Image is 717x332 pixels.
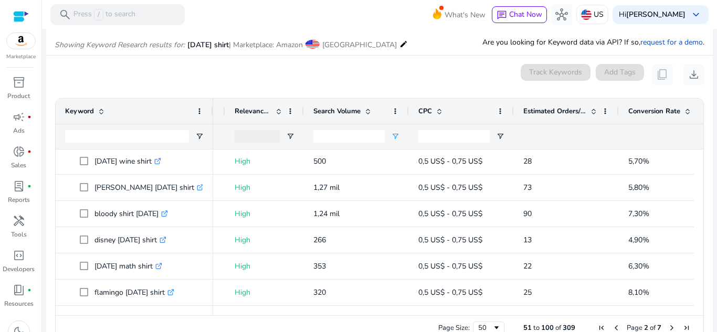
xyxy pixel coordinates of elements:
[27,149,31,154] span: fiber_manual_record
[523,209,532,219] span: 90
[65,130,189,143] input: Keyword Filter Input
[235,255,294,277] p: High
[313,156,326,166] span: 500
[13,284,25,296] span: book_4
[55,40,185,50] i: Showing Keyword Research results for:
[555,8,568,21] span: hub
[65,106,94,116] span: Keyword
[13,145,25,158] span: donut_small
[235,203,294,224] p: High
[73,9,135,20] p: Press to search
[7,33,35,49] img: amazon.svg
[492,6,547,23] button: chatChat Now
[313,130,385,143] input: Search Volume Filter Input
[94,177,204,198] p: [PERSON_NAME] [DATE] shirt
[683,64,704,85] button: download
[628,287,649,297] span: 8,10%
[628,106,680,116] span: Conversion Rate
[619,11,686,18] p: Hi
[418,261,482,271] span: 0,5 US$ - 0,75 US$
[497,10,507,20] span: chat
[688,68,700,81] span: download
[11,230,27,239] p: Tools
[640,37,703,47] a: request for a demo
[482,37,704,48] p: Are you looking for Keyword data via API? If so, .
[391,132,399,141] button: Open Filter Menu
[581,9,592,20] img: us.svg
[187,40,229,50] span: [DATE] shirt
[690,8,702,21] span: keyboard_arrow_down
[286,132,294,141] button: Open Filter Menu
[612,324,620,332] div: Previous Page
[94,282,174,303] p: flamingo [DATE] shirt
[11,160,26,170] p: Sales
[313,261,326,271] span: 353
[6,53,36,61] p: Marketplace
[626,9,686,19] b: [PERSON_NAME]
[523,183,532,192] span: 73
[523,287,532,297] span: 25
[27,288,31,292] span: fiber_manual_record
[59,8,71,21] span: search
[418,183,482,192] span: 0,5 US$ - 0,75 US$
[418,235,482,245] span: 0,5 US$ - 0,75 US$
[27,115,31,119] span: fiber_manual_record
[628,261,649,271] span: 6,30%
[13,249,25,262] span: code_blocks
[229,40,303,50] span: | Marketplace: Amazon
[594,5,604,24] p: US
[235,151,294,172] p: High
[235,282,294,303] p: High
[399,38,408,50] mat-icon: edit
[523,261,532,271] span: 22
[418,106,432,116] span: CPC
[668,324,676,332] div: Next Page
[94,203,168,224] p: bloody shirt [DATE]
[13,215,25,227] span: handyman
[445,6,486,24] span: What's New
[418,287,482,297] span: 0,5 US$ - 0,75 US$
[313,106,361,116] span: Search Volume
[8,195,30,205] p: Reports
[418,209,482,219] span: 0,5 US$ - 0,75 US$
[13,76,25,89] span: inventory_2
[628,209,649,219] span: 7,30%
[235,229,294,251] p: High
[4,299,34,308] p: Resources
[597,324,606,332] div: First Page
[628,183,649,192] span: 5,80%
[94,9,103,20] span: /
[27,184,31,188] span: fiber_manual_record
[523,106,586,116] span: Estimated Orders/Month
[7,91,30,101] p: Product
[235,106,271,116] span: Relevance Score
[322,40,397,50] span: [GEOGRAPHIC_DATA]
[418,130,490,143] input: CPC Filter Input
[195,132,204,141] button: Open Filter Menu
[313,183,340,192] span: 1,27 mil
[628,235,649,245] span: 4,90%
[313,287,326,297] span: 320
[509,9,542,19] span: Chat Now
[418,156,482,166] span: 0,5 US$ - 0,75 US$
[94,255,162,277] p: [DATE] math shirt
[551,4,572,25] button: hub
[235,177,294,198] p: High
[313,209,340,219] span: 1,24 mil
[94,151,161,172] p: [DATE] wine shirt
[523,235,532,245] span: 13
[3,264,35,274] p: Developers
[628,156,649,166] span: 5,70%
[13,180,25,192] span: lab_profile
[523,156,532,166] span: 28
[496,132,504,141] button: Open Filter Menu
[13,126,25,135] p: Ads
[94,229,166,251] p: disney [DATE] shirt
[313,235,326,245] span: 266
[13,111,25,123] span: campaign
[682,324,691,332] div: Last Page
